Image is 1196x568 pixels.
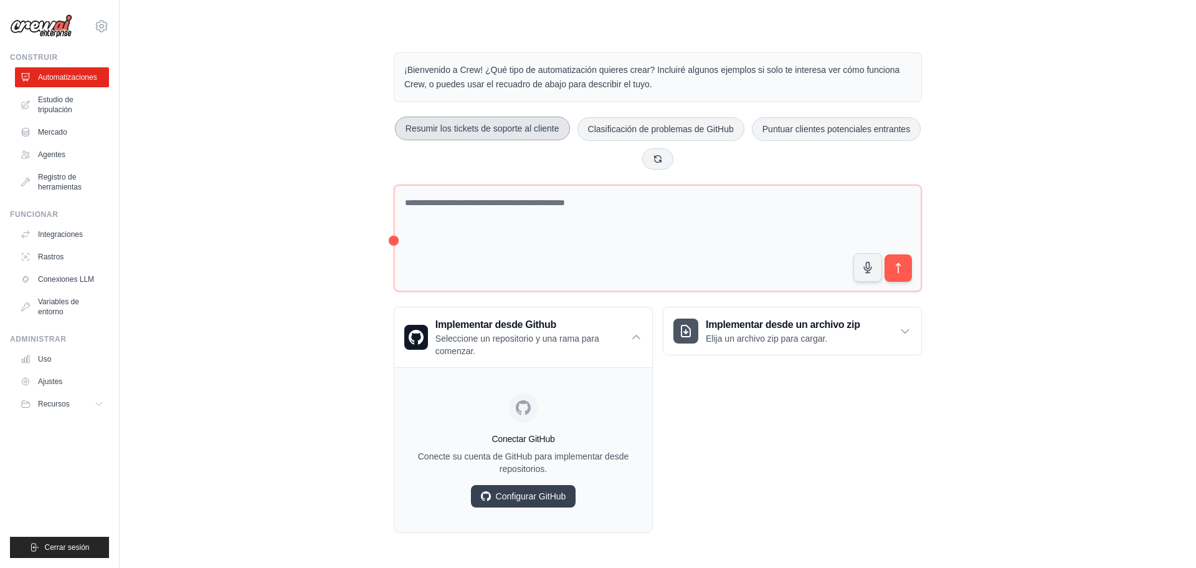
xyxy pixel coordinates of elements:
a: Ajustes [15,372,109,392]
button: Recursos [15,394,109,414]
button: Cerrar sesión [10,537,109,558]
a: Integraciones [15,224,109,244]
a: Mercado [15,122,109,142]
font: Puntuar clientes potenciales entrantes [762,124,910,134]
a: Automatizaciones [15,67,109,87]
font: Integraciones [38,230,83,239]
font: Recursos [38,400,70,408]
a: Variables de entorno [15,292,109,322]
a: Rastros [15,247,109,267]
font: Uso [38,355,51,363]
font: Estudio de tripulación [38,95,74,114]
font: Registro de herramientas [38,173,82,191]
font: Funcionar [10,210,58,219]
iframe: Widget de chat [1134,508,1196,568]
a: Registro de herramientas [15,167,109,197]
button: Clasificación de problemas de GitHub [577,117,744,141]
img: Logo [10,14,72,38]
font: Automatizaciones [38,73,97,82]
font: Administrar [10,335,67,344]
a: Uso [15,349,109,369]
font: Conectar GitHub [491,434,554,444]
font: Resumir los tickets de soporte al cliente [406,123,559,133]
font: Ajustes [38,377,62,386]
font: Elija un archivo zip para cargar. [706,334,827,344]
font: Mercado [38,128,67,137]
font: Clasificación de problemas de GitHub [588,124,734,134]
a: Estudio de tripulación [15,90,109,120]
font: Construir [10,53,58,62]
a: Configurar GitHub [471,485,576,508]
a: Agentes [15,145,109,165]
font: Seleccione un repositorio y una rama para comenzar. [435,334,599,356]
font: Implementar desde un archivo zip [706,319,860,330]
font: Agentes [38,150,65,159]
font: Conecte su cuenta de GitHub para implementar desde repositorios. [418,451,629,474]
font: Implementar desde Github [435,319,556,330]
font: Configurar GitHub [496,491,566,501]
font: ¡Bienvenido a Crew! ¿Qué tipo de automatización quieres crear? Incluiré algunos ejemplos si solo ... [404,65,899,89]
font: Variables de entorno [38,297,79,316]
a: Conexiones LLM [15,269,109,289]
font: Conexiones LLM [38,275,94,284]
font: Rastros [38,253,64,261]
button: Puntuar clientes potenciales entrantes [752,117,921,141]
button: Resumir los tickets de soporte al cliente [395,117,570,140]
font: Cerrar sesión [44,543,89,552]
